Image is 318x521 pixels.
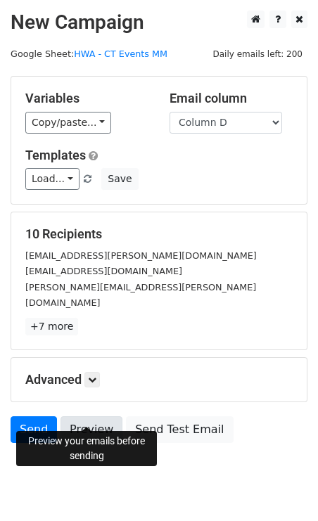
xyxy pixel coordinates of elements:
h2: New Campaign [11,11,307,34]
h5: Variables [25,91,148,106]
h5: Advanced [25,372,293,387]
a: Templates [25,148,86,162]
a: Preview [61,416,122,443]
a: Send Test Email [126,416,233,443]
div: Preview your emails before sending [16,431,157,466]
h5: 10 Recipients [25,226,293,242]
a: Send [11,416,57,443]
small: Google Sheet: [11,49,167,59]
button: Save [101,168,138,190]
a: +7 more [25,318,78,335]
small: [EMAIL_ADDRESS][DOMAIN_NAME] [25,266,182,276]
a: HWA - CT Events MM [74,49,167,59]
small: [EMAIL_ADDRESS][PERSON_NAME][DOMAIN_NAME] [25,250,257,261]
a: Copy/paste... [25,112,111,134]
a: Load... [25,168,79,190]
small: [PERSON_NAME][EMAIL_ADDRESS][PERSON_NAME][DOMAIN_NAME] [25,282,256,309]
a: Daily emails left: 200 [208,49,307,59]
span: Daily emails left: 200 [208,46,307,62]
h5: Email column [170,91,293,106]
iframe: Chat Widget [248,454,318,521]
